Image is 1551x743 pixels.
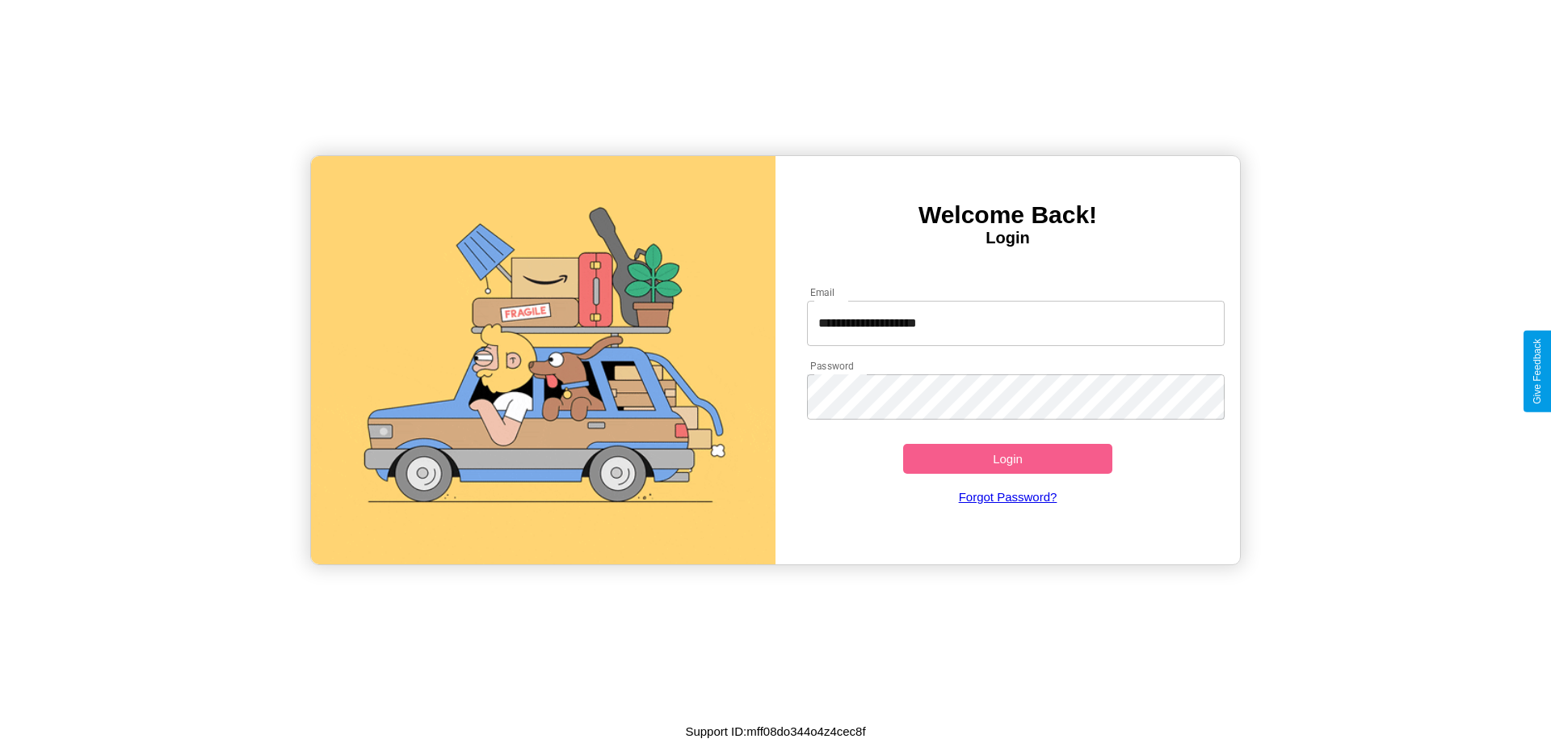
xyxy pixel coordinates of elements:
[775,201,1240,229] h3: Welcome Back!
[685,720,865,742] p: Support ID: mff08do344o4z4cec8f
[1532,339,1543,404] div: Give Feedback
[799,474,1217,520] a: Forgot Password?
[311,156,775,564] img: gif
[810,359,853,373] label: Password
[775,229,1240,247] h4: Login
[810,285,835,299] label: Email
[903,444,1112,474] button: Login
